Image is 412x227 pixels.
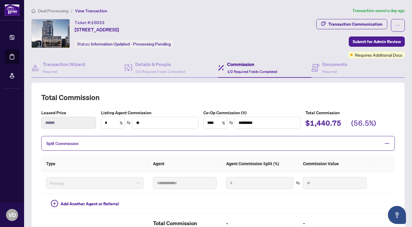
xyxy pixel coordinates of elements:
h4: Transaction Wizard [43,61,85,68]
span: plus-circle [51,200,58,207]
label: Listing Agent Commission [101,109,198,116]
h2: $1,440.75 [305,118,341,130]
label: Co-Op Commission (%) [203,109,301,116]
th: Agent [148,156,221,172]
button: Open asap [388,206,406,224]
span: ellipsis [396,23,400,27]
span: swap [296,181,300,185]
h4: Documents [322,61,347,68]
span: Primary [50,178,140,188]
div: Split Commission [41,136,395,151]
span: Required [322,69,337,74]
li: / [71,7,73,14]
div: Status: [75,40,173,48]
span: swap [229,121,233,125]
th: Type [41,156,148,172]
span: Split Commission [46,141,79,146]
span: 1/2 Required Fields Completed [227,69,277,74]
button: Add Another Agent or Referral [46,199,124,209]
span: minus [384,141,390,146]
article: Transaction saved a day ago [352,7,405,14]
th: Commission Value [298,156,371,172]
span: Submit for Admin Review [353,37,401,46]
img: IMG-W12287324_1.jpg [32,19,70,48]
span: Requires Additional Docs [355,52,402,58]
span: Required [43,69,57,74]
img: logo [5,5,19,16]
div: Ticket #: [75,19,105,26]
span: swap [126,121,131,125]
span: Information Updated - Processing Pending [91,41,171,47]
span: 10033 [91,20,105,25]
span: Add Another Agent or Referral [61,200,119,207]
h4: Details & People [135,61,185,68]
th: Agent Commission Split (%) [221,156,298,172]
span: Deal Processing [38,8,68,14]
button: Transaction Communication [316,19,387,29]
span: [STREET_ADDRESS] [75,26,119,33]
span: 2/2 Required Fields Completed [135,69,185,74]
span: View Transaction [75,8,107,14]
span: VD [8,211,16,219]
h2: (56.5%) [351,118,376,130]
h4: Commission [227,61,277,68]
h5: Total Commission [305,109,395,116]
button: Submit for Admin Review [349,36,405,47]
span: home [31,9,36,13]
h2: Total Commission [41,93,395,102]
div: Transaction Communication [328,19,382,29]
label: Leased Price [41,109,96,116]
